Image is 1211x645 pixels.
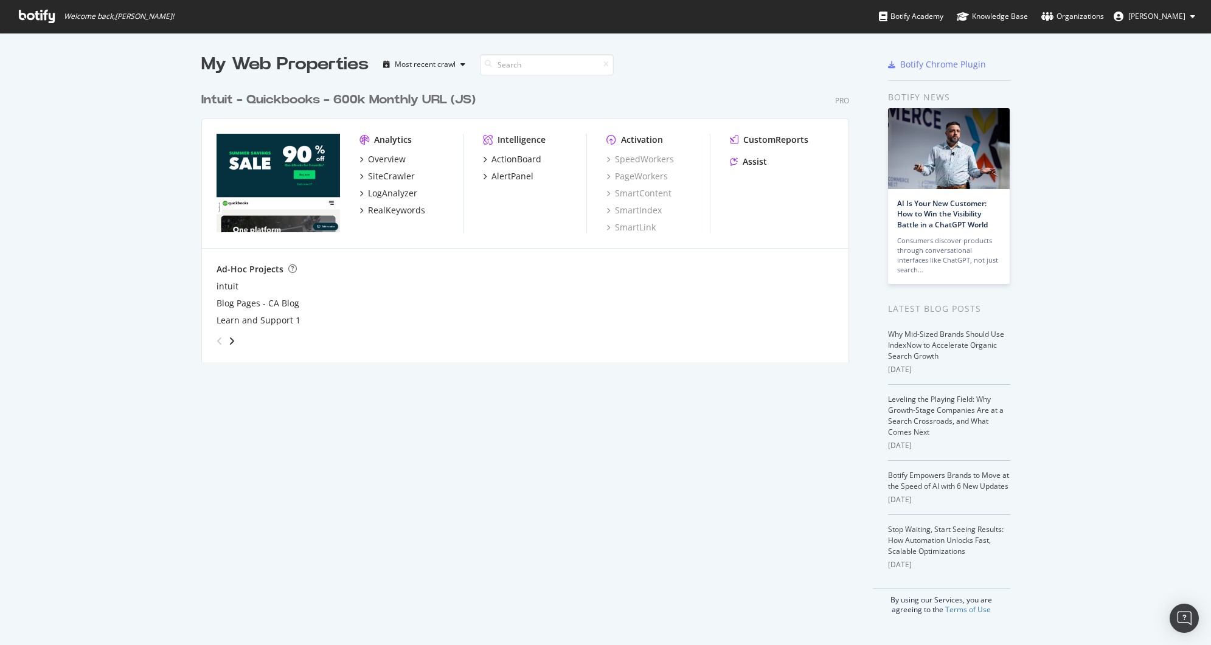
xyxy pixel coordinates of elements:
div: ActionBoard [491,153,541,165]
div: [DATE] [888,494,1010,505]
div: Knowledge Base [957,10,1028,22]
div: LogAnalyzer [368,187,417,199]
div: SiteCrawler [368,170,415,182]
div: Overview [368,153,406,165]
a: Intuit - Quickbooks - 600k Monthly URL (JS) [201,91,481,109]
a: AlertPanel [483,170,533,182]
div: Activation [621,134,663,146]
div: CustomReports [743,134,808,146]
a: LogAnalyzer [359,187,417,199]
a: Botify Chrome Plugin [888,58,986,71]
a: SmartIndex [606,204,662,216]
div: angle-right [227,335,236,347]
a: PageWorkers [606,170,668,182]
a: Botify Empowers Brands to Move at the Speed of AI with 6 New Updates [888,470,1009,491]
div: [DATE] [888,440,1010,451]
div: AlertPanel [491,170,533,182]
div: grid [201,77,859,362]
a: Overview [359,153,406,165]
div: Organizations [1041,10,1104,22]
a: Blog Pages - CA Blog [217,297,299,309]
button: [PERSON_NAME] [1104,7,1205,26]
div: Consumers discover products through conversational interfaces like ChatGPT, not just search… [897,236,1001,275]
div: Intelligence [498,134,546,146]
div: [DATE] [888,364,1010,375]
div: Ad-Hoc Projects [217,263,283,275]
input: Search [480,54,614,75]
a: AI Is Your New Customer: How to Win the Visibility Battle in a ChatGPT World [897,198,988,229]
div: Open Intercom Messenger [1170,604,1199,633]
a: RealKeywords [359,204,425,216]
div: angle-left [212,331,227,351]
div: Most recent crawl [395,61,456,68]
img: quickbooks.intuit.com [217,134,340,232]
div: Pro [835,95,849,106]
a: SmartLink [606,221,656,233]
a: Learn and Support 1 [217,314,300,326]
a: Stop Waiting, Start Seeing Results: How Automation Unlocks Fast, Scalable Optimizations [888,524,1004,556]
span: Trevor Adrian [1128,11,1185,21]
div: RealKeywords [368,204,425,216]
div: Intuit - Quickbooks - 600k Monthly URL (JS) [201,91,476,109]
div: My Web Properties [201,52,369,77]
a: Why Mid-Sized Brands Should Use IndexNow to Accelerate Organic Search Growth [888,329,1004,361]
div: [DATE] [888,559,1010,570]
div: Botify Academy [879,10,943,22]
a: Terms of Use [945,604,991,615]
a: Leveling the Playing Field: Why Growth-Stage Companies Are at a Search Crossroads, and What Comes... [888,394,1004,437]
a: SmartContent [606,187,671,199]
a: CustomReports [730,134,808,146]
div: Assist [743,156,767,168]
a: intuit [217,280,238,292]
span: Welcome back, [PERSON_NAME] ! [64,12,174,21]
div: Latest Blog Posts [888,302,1010,316]
div: Botify news [888,91,1010,104]
div: Botify Chrome Plugin [900,58,986,71]
a: SpeedWorkers [606,153,674,165]
button: Most recent crawl [378,55,470,74]
a: ActionBoard [483,153,541,165]
div: Analytics [374,134,412,146]
a: Assist [730,156,767,168]
a: SiteCrawler [359,170,415,182]
div: By using our Services, you are agreeing to the [873,588,1010,615]
img: AI Is Your New Customer: How to Win the Visibility Battle in a ChatGPT World [888,108,1010,189]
